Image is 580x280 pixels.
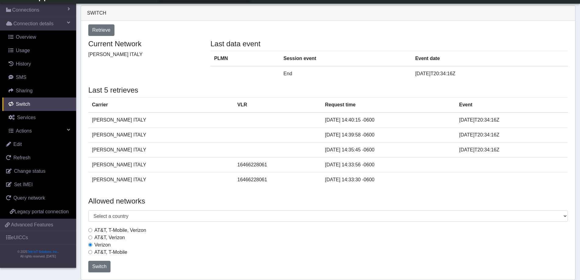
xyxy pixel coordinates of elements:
[13,142,22,147] span: Edit
[16,34,36,40] span: Overview
[88,142,234,157] td: [PERSON_NAME] ITALY
[455,112,568,128] td: [DATE]T20:34:16Z
[92,264,107,269] span: Switch
[88,172,234,187] td: [PERSON_NAME] ITALY
[88,52,142,57] span: [PERSON_NAME] ITALY
[88,157,234,172] td: [PERSON_NAME] ITALY
[12,6,39,14] span: Connections
[321,112,455,128] td: [DATE] 14:40:15 -0600
[88,197,568,206] h4: Allowed networks
[94,227,146,234] label: AT&T, T-Mobile, Verizon
[16,128,32,133] span: Actions
[210,51,280,66] th: PLMN
[15,209,69,214] span: Legacy portal connection
[94,234,125,241] label: AT&T, Verizon
[87,10,106,16] span: Switch
[280,66,412,81] td: End
[280,51,412,66] th: Session event
[14,182,33,187] span: Set IMEI
[321,142,455,157] td: [DATE] 14:35:45 -0600
[2,44,76,57] a: Usage
[2,84,76,97] a: Sharing
[412,66,568,81] td: [DATE]T20:34:16Z
[17,115,36,120] span: Services
[27,250,58,253] a: Telit IoT Solutions, Inc.
[11,221,53,229] span: Advanced Features
[13,20,54,27] span: Connection details
[455,127,568,142] td: [DATE]T20:34:16Z
[210,40,568,48] h4: Last data event
[321,172,455,187] td: [DATE] 14:33:30 -0600
[2,30,76,44] a: Overview
[14,168,45,174] span: Change status
[88,127,234,142] td: [PERSON_NAME] ITALY
[16,88,33,93] span: Sharing
[234,157,322,172] td: 16466228061
[2,57,76,71] a: History
[88,40,201,48] h4: Current Network
[94,249,127,256] label: AT&T, T-Mobile
[16,75,26,80] span: SMS
[88,112,234,128] td: [PERSON_NAME] ITALY
[455,142,568,157] td: [DATE]T20:34:16Z
[16,101,30,107] span: Switch
[321,97,455,112] th: Request time
[234,97,322,112] th: VLR
[92,27,111,33] span: Retrieve
[13,155,30,160] span: Refresh
[16,61,31,66] span: History
[2,124,76,138] a: Actions
[455,97,568,112] th: Event
[2,71,76,84] a: SMS
[2,111,76,124] a: Services
[13,195,45,200] span: Query network
[234,172,322,187] td: 16466228061
[88,97,234,112] th: Carrier
[412,51,568,66] th: Event date
[321,157,455,172] td: [DATE] 14:33:56 -0600
[2,97,76,111] a: Switch
[321,127,455,142] td: [DATE] 14:39:58 -0600
[88,261,111,272] button: Switch
[88,24,114,36] button: Retrieve
[88,86,568,95] h4: Last 5 retrieves
[94,241,111,249] label: Verizon
[16,48,30,53] span: Usage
